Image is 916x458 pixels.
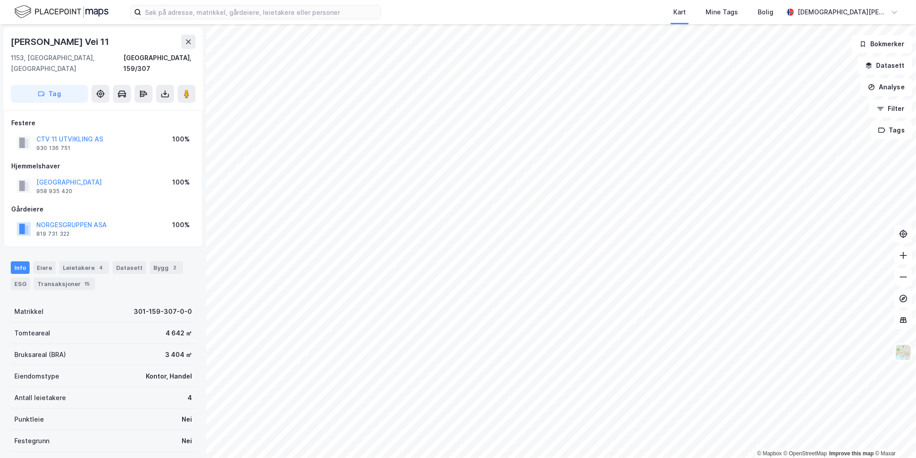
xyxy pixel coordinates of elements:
[14,392,66,403] div: Antall leietakere
[33,261,56,274] div: Eiere
[182,414,192,425] div: Nei
[11,161,195,172] div: Hjemmelshaver
[860,78,912,96] button: Analyse
[11,277,30,290] div: ESG
[798,7,887,18] div: [DEMOGRAPHIC_DATA][PERSON_NAME]
[83,279,92,288] div: 15
[172,177,190,188] div: 100%
[852,35,912,53] button: Bokmerker
[124,53,196,74] div: [GEOGRAPHIC_DATA], 159/307
[784,450,827,457] a: OpenStreetMap
[11,204,195,215] div: Gårdeiere
[172,134,190,145] div: 100%
[14,4,109,20] img: logo.f888ab2527a4732fd821a326f86c7f29.svg
[758,7,773,18] div: Bolig
[11,85,88,103] button: Tag
[14,328,50,339] div: Tomteareal
[14,306,44,317] div: Matrikkel
[11,53,124,74] div: 1153, [GEOGRAPHIC_DATA], [GEOGRAPHIC_DATA]
[14,371,59,382] div: Eiendomstype
[134,306,192,317] div: 301-159-307-0-0
[170,263,179,272] div: 2
[757,450,782,457] a: Mapbox
[59,261,109,274] div: Leietakere
[11,118,195,128] div: Festere
[858,57,912,75] button: Datasett
[673,7,686,18] div: Kart
[113,261,146,274] div: Datasett
[141,5,381,19] input: Søk på adresse, matrikkel, gårdeiere, leietakere eller personer
[146,371,192,382] div: Kontor, Handel
[36,188,72,195] div: 958 935 420
[871,415,916,458] iframe: Chat Widget
[188,392,192,403] div: 4
[166,328,192,339] div: 4 642 ㎡
[706,7,738,18] div: Mine Tags
[14,349,66,360] div: Bruksareal (BRA)
[829,450,874,457] a: Improve this map
[182,436,192,446] div: Nei
[172,220,190,230] div: 100%
[96,263,105,272] div: 4
[869,100,912,118] button: Filter
[14,414,44,425] div: Punktleie
[11,261,30,274] div: Info
[36,145,70,152] div: 930 136 751
[895,344,912,361] img: Z
[34,277,95,290] div: Transaksjoner
[165,349,192,360] div: 3 404 ㎡
[871,121,912,139] button: Tags
[36,230,70,238] div: 819 731 322
[14,436,49,446] div: Festegrunn
[11,35,111,49] div: [PERSON_NAME] Vei 11
[150,261,183,274] div: Bygg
